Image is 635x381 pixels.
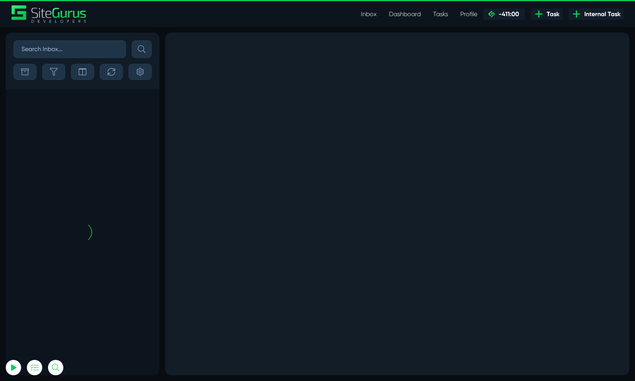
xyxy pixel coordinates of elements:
a: -411:00 [483,8,525,20]
a: Dashboard [383,7,427,22]
a: Profile [454,7,483,22]
img: Sitegurus Logo [12,5,87,23]
a: Inbox [355,7,383,22]
span: -411:00 [496,10,519,18]
span: Task [544,10,559,19]
input: Search Inbox... [13,40,126,58]
span: Internal Task [581,10,620,19]
a: Tasks [427,7,454,22]
a: Internal Task [569,8,623,20]
a: Task [531,8,562,20]
a: SiteGurus [12,5,87,23]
